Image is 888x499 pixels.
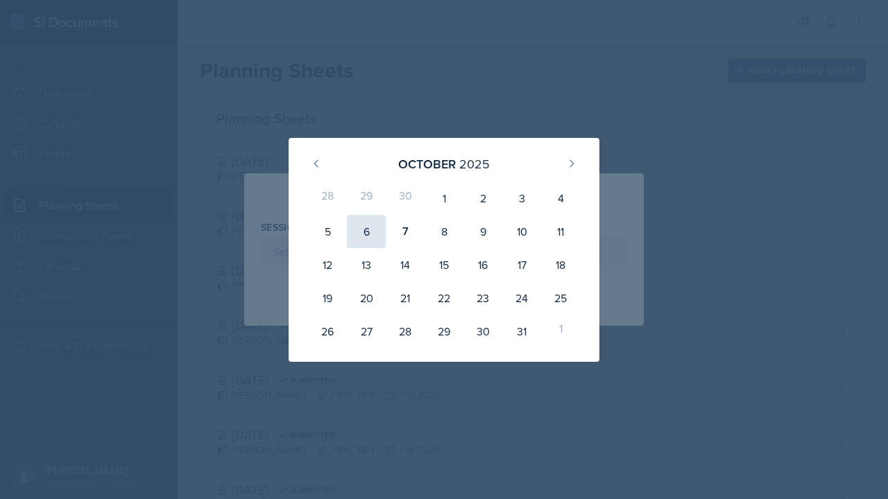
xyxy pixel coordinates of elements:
[347,215,386,248] div: 6
[386,182,425,215] div: 30
[308,215,347,248] div: 5
[425,281,463,315] div: 22
[502,215,541,248] div: 10
[463,281,502,315] div: 23
[347,315,386,348] div: 27
[459,155,490,173] div: 2025
[463,215,502,248] div: 9
[347,281,386,315] div: 20
[308,182,347,215] div: 28
[541,182,580,215] div: 4
[398,155,456,173] div: October
[308,248,347,281] div: 12
[386,215,425,248] div: 7
[541,215,580,248] div: 11
[502,182,541,215] div: 3
[425,248,463,281] div: 15
[386,248,425,281] div: 14
[386,315,425,348] div: 28
[463,182,502,215] div: 2
[347,182,386,215] div: 29
[463,248,502,281] div: 16
[386,281,425,315] div: 21
[502,315,541,348] div: 31
[347,248,386,281] div: 13
[541,315,580,348] div: 1
[541,281,580,315] div: 25
[308,281,347,315] div: 19
[541,248,580,281] div: 18
[425,182,463,215] div: 1
[425,215,463,248] div: 8
[308,315,347,348] div: 26
[425,315,463,348] div: 29
[502,281,541,315] div: 24
[463,315,502,348] div: 30
[502,248,541,281] div: 17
